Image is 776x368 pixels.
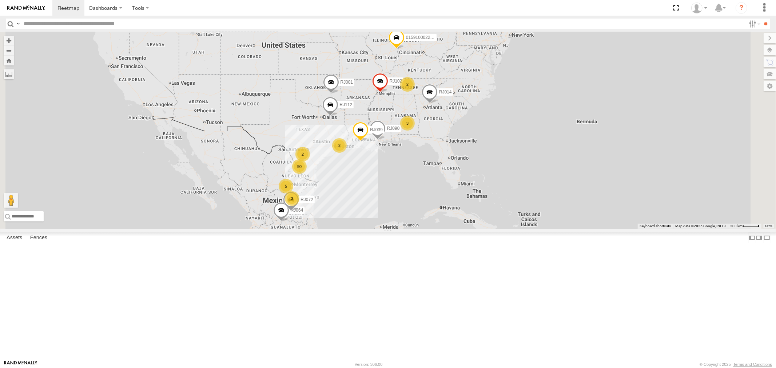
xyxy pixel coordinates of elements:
[728,224,761,229] button: Map Scale: 200 km per 42 pixels
[439,89,451,95] span: RJ014
[748,232,756,243] label: Dock Summary Table to the Left
[730,224,743,228] span: 200 km
[389,79,402,84] span: RJ102
[285,191,299,206] div: 3
[765,225,773,228] a: Terms (opens in new tab)
[675,224,726,228] span: Map data ©2025 Google, INEGI
[279,179,293,193] div: 5
[355,362,382,367] div: Version: 306.00
[15,19,21,29] label: Search Query
[764,81,776,91] label: Map Settings
[4,193,18,208] button: Drag Pegman onto the map to open Street View
[332,138,347,153] div: 2
[370,127,383,132] span: RJ039
[7,5,45,11] img: rand-logo.svg
[406,35,442,40] span: 015910002285545
[746,19,762,29] label: Search Filter Options
[400,116,415,131] div: 3
[733,362,772,367] a: Terms and Conditions
[340,79,353,84] span: RJ001
[4,361,37,368] a: Visit our Website
[27,233,51,243] label: Fences
[4,56,14,65] button: Zoom Home
[301,197,313,202] span: RJ072
[689,3,710,13] div: CSR RAJO
[292,159,307,174] div: 90
[290,208,303,213] span: RJ064
[4,36,14,45] button: Zoom in
[387,125,399,131] span: RJ090
[3,233,26,243] label: Assets
[339,102,352,107] span: RJ112
[4,45,14,56] button: Zoom out
[756,232,763,243] label: Dock Summary Table to the Right
[4,69,14,79] label: Measure
[700,362,772,367] div: © Copyright 2025 -
[763,232,771,243] label: Hide Summary Table
[640,224,671,229] button: Keyboard shortcuts
[400,77,415,92] div: 2
[736,2,747,14] i: ?
[295,147,310,161] div: 2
